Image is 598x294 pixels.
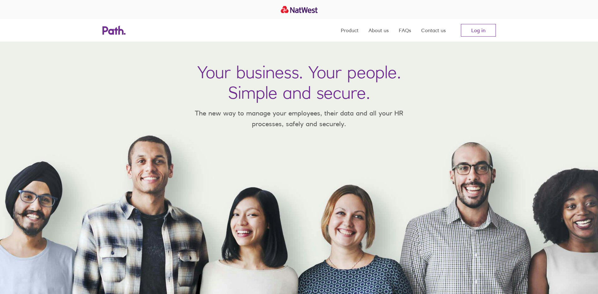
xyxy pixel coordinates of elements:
p: The new way to manage your employees, their data and all your HR processes, safely and securely. [186,108,413,129]
a: Contact us [421,19,446,42]
h1: Your business. Your people. Simple and secure. [197,62,401,103]
a: Log in [461,24,496,37]
a: About us [369,19,389,42]
a: Product [341,19,358,42]
a: FAQs [399,19,411,42]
